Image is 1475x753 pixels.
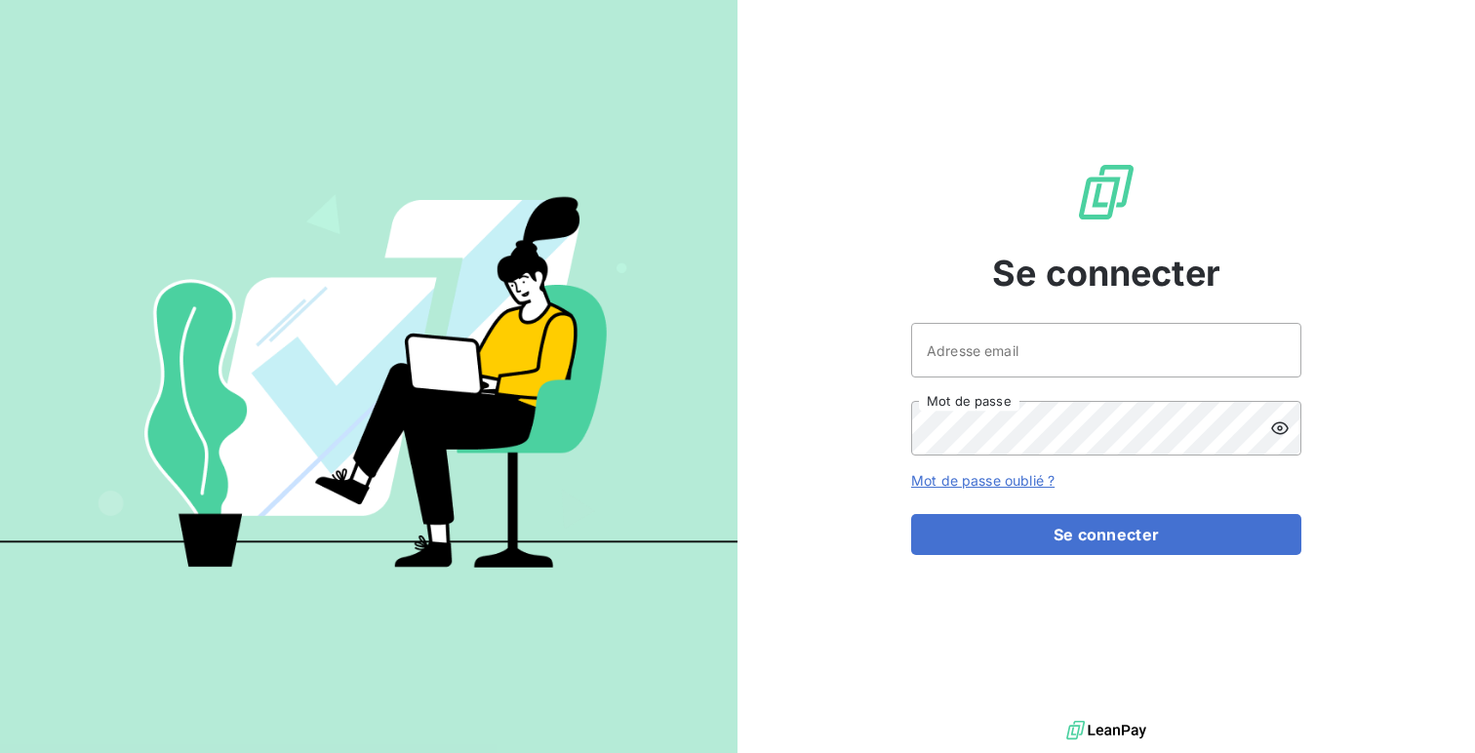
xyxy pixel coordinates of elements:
img: logo [1066,716,1146,745]
span: Se connecter [992,247,1220,299]
input: placeholder [911,323,1301,377]
button: Se connecter [911,514,1301,555]
a: Mot de passe oublié ? [911,472,1055,489]
img: Logo LeanPay [1075,161,1137,223]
